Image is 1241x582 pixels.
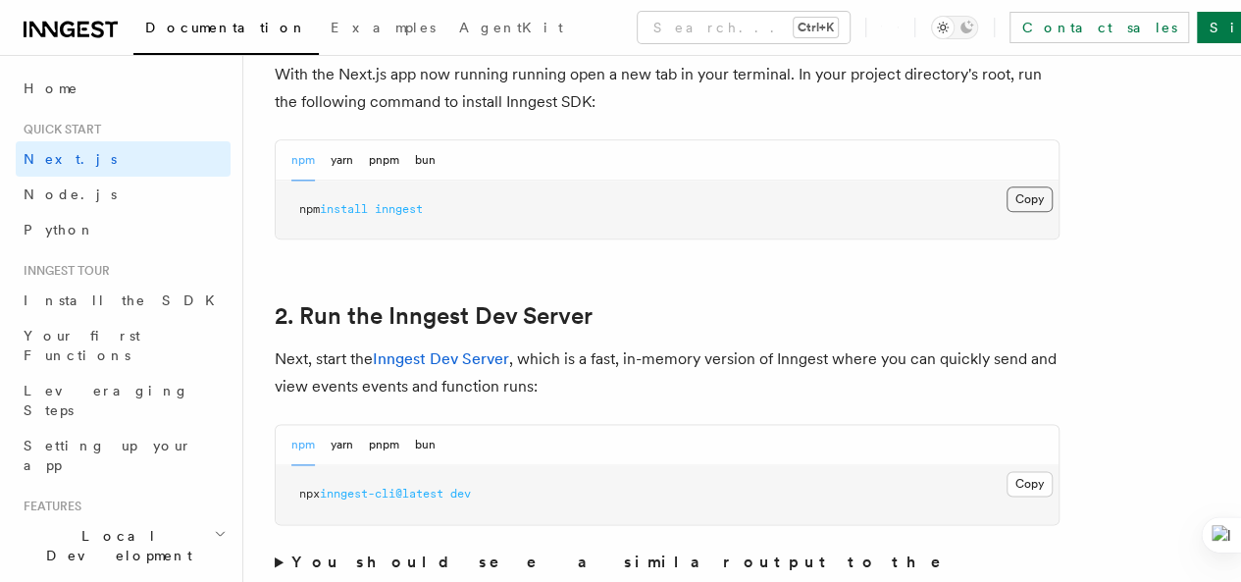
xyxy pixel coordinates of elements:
a: Python [16,212,231,247]
span: Home [24,79,78,98]
button: bun [415,140,436,181]
a: Leveraging Steps [16,373,231,428]
button: Copy [1007,471,1053,497]
span: inngest [375,202,423,216]
span: Leveraging Steps [24,383,189,418]
a: Your first Functions [16,318,231,373]
kbd: Ctrl+K [794,18,838,37]
button: npm [291,140,315,181]
button: pnpm [369,425,399,465]
a: Setting up your app [16,428,231,483]
button: npm [291,425,315,465]
span: Quick start [16,122,101,137]
span: Python [24,222,95,238]
span: Local Development [16,526,214,565]
span: Your first Functions [24,328,140,363]
button: pnpm [369,140,399,181]
button: yarn [331,140,353,181]
span: Documentation [145,20,307,35]
button: Local Development [16,518,231,573]
span: Inngest tour [16,263,110,279]
a: Home [16,71,231,106]
span: Install the SDK [24,292,227,308]
a: Next.js [16,141,231,177]
span: Examples [331,20,436,35]
span: Node.js [24,186,117,202]
button: Search...Ctrl+K [638,12,850,43]
a: Examples [319,6,447,53]
button: Copy [1007,186,1053,212]
span: dev [450,487,471,501]
button: bun [415,425,436,465]
span: Features [16,499,81,514]
a: 2. Run the Inngest Dev Server [275,302,593,330]
a: AgentKit [447,6,575,53]
a: Contact sales [1009,12,1189,43]
span: AgentKit [459,20,563,35]
span: npm [299,202,320,216]
span: inngest-cli@latest [320,487,443,501]
span: install [320,202,368,216]
button: Toggle dark mode [931,16,978,39]
button: yarn [331,425,353,465]
a: Node.js [16,177,231,212]
span: Next.js [24,151,117,167]
p: Next, start the , which is a fast, in-memory version of Inngest where you can quickly send and vi... [275,345,1060,400]
a: Inngest Dev Server [373,349,509,368]
span: npx [299,487,320,501]
p: With the Next.js app now running running open a new tab in your terminal. In your project directo... [275,61,1060,116]
a: Install the SDK [16,283,231,318]
span: Setting up your app [24,438,192,473]
a: Documentation [133,6,319,55]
